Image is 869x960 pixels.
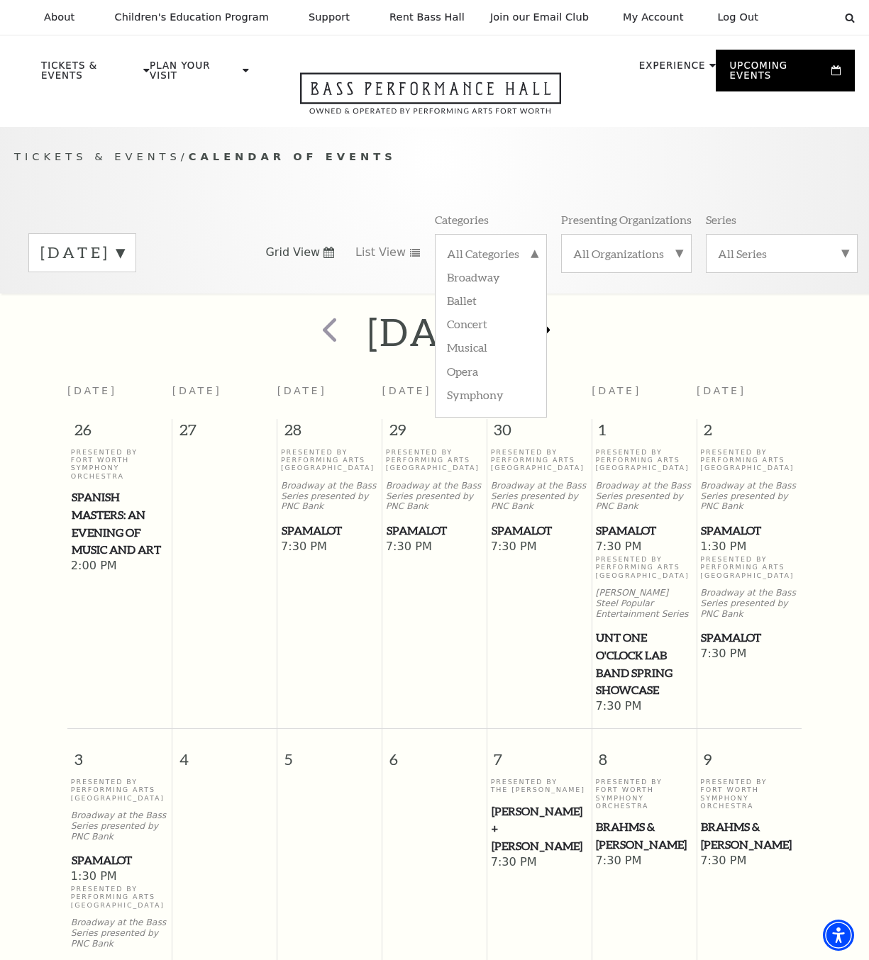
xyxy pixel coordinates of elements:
[447,311,535,335] label: Concert
[447,382,535,406] label: Symphony
[382,385,432,396] span: [DATE]
[355,245,406,260] span: List View
[592,385,641,396] span: [DATE]
[447,246,535,264] label: All Categories
[382,419,487,447] span: 29
[249,72,612,127] a: Open this option
[697,419,802,447] span: 2
[72,489,168,559] span: Spanish Masters: An Evening of Music and Art
[150,61,239,88] p: Plan Your Visit
[71,778,169,802] p: Presented By Performing Arts [GEOGRAPHIC_DATA]
[595,588,692,619] p: [PERSON_NAME] Steel Popular Entertainment Series
[700,588,798,619] p: Broadway at the Bass Series presented by PNC Bank
[700,481,798,512] p: Broadway at the Bass Series presented by PNC Bank
[701,818,797,853] span: Brahms & [PERSON_NAME]
[386,540,483,555] span: 7:30 PM
[41,61,140,88] p: Tickets & Events
[71,448,169,481] p: Presented By Fort Worth Symphony Orchestra
[639,61,706,78] p: Experience
[515,307,567,357] button: next
[367,309,502,355] h2: [DATE]
[67,419,172,447] span: 26
[700,629,798,647] a: Spamalot
[71,869,169,885] span: 1:30 PM
[700,540,798,555] span: 1:30 PM
[71,810,169,842] p: Broadway at the Bass Series presented by PNC Bank
[701,629,797,647] span: Spamalot
[595,540,692,555] span: 7:30 PM
[596,818,692,853] span: Brahms & [PERSON_NAME]
[281,481,378,512] p: Broadway at the Bass Series presented by PNC Bank
[595,555,692,579] p: Presented By Performing Arts [GEOGRAPHIC_DATA]
[487,419,592,447] span: 30
[487,729,592,778] span: 7
[730,61,828,88] p: Upcoming Events
[697,385,746,396] span: [DATE]
[71,489,169,559] a: Spanish Masters: An Evening of Music and Art
[67,385,117,396] span: [DATE]
[491,778,588,794] p: Presented By The [PERSON_NAME]
[386,448,483,472] p: Presented By Performing Arts [GEOGRAPHIC_DATA]
[189,150,397,162] span: Calendar of Events
[14,148,855,166] p: /
[277,385,327,396] span: [DATE]
[697,729,802,778] span: 9
[700,818,798,853] a: Brahms & Dvorak
[595,522,692,540] a: Spamalot
[700,854,798,869] span: 7:30 PM
[595,778,692,810] p: Presented By Fort Worth Symphony Orchestra
[700,448,798,472] p: Presented By Performing Arts [GEOGRAPHIC_DATA]
[781,11,831,24] select: Select:
[701,522,797,540] span: Spamalot
[302,307,354,357] button: prev
[491,448,588,472] p: Presented By Performing Arts [GEOGRAPHIC_DATA]
[561,212,692,227] p: Presenting Organizations
[71,852,169,869] a: Spamalot
[592,419,697,447] span: 1
[596,522,692,540] span: Spamalot
[492,522,587,540] span: Spamalot
[172,729,277,778] span: 4
[491,540,588,555] span: 7:30 PM
[14,150,181,162] span: Tickets & Events
[595,818,692,853] a: Brahms & Dvorak
[71,885,169,909] p: Presented By Performing Arts [GEOGRAPHIC_DATA]
[172,419,277,447] span: 27
[172,385,222,396] span: [DATE]
[700,778,798,810] p: Presented By Fort Worth Symphony Orchestra
[72,852,168,869] span: Spamalot
[44,11,74,23] p: About
[447,359,535,382] label: Opera
[491,803,588,855] a: Tessa Lark + Misha Namirovsky
[281,448,378,472] p: Presented By Performing Arts [GEOGRAPHIC_DATA]
[282,522,377,540] span: Spamalot
[386,522,483,540] a: Spamalot
[592,729,697,778] span: 8
[492,803,587,855] span: [PERSON_NAME] + [PERSON_NAME]
[823,920,854,951] div: Accessibility Menu
[700,647,798,662] span: 7:30 PM
[447,335,535,358] label: Musical
[706,212,736,227] p: Series
[382,729,487,778] span: 6
[281,540,378,555] span: 7:30 PM
[700,555,798,579] p: Presented By Performing Arts [GEOGRAPHIC_DATA]
[718,246,846,261] label: All Series
[700,522,798,540] a: Spamalot
[595,448,692,472] p: Presented By Performing Arts [GEOGRAPHIC_DATA]
[281,522,378,540] a: Spamalot
[595,854,692,869] span: 7:30 PM
[277,729,382,778] span: 5
[277,419,382,447] span: 28
[71,559,169,574] span: 2:00 PM
[389,11,465,23] p: Rent Bass Hall
[596,629,692,699] span: UNT One O'Clock Lab Band Spring Showcase
[387,522,482,540] span: Spamalot
[491,481,588,512] p: Broadway at the Bass Series presented by PNC Bank
[114,11,269,23] p: Children's Education Program
[309,11,350,23] p: Support
[595,629,692,699] a: UNT One O'Clock Lab Band Spring Showcase
[40,242,124,264] label: [DATE]
[491,522,588,540] a: Spamalot
[71,917,169,949] p: Broadway at the Bass Series presented by PNC Bank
